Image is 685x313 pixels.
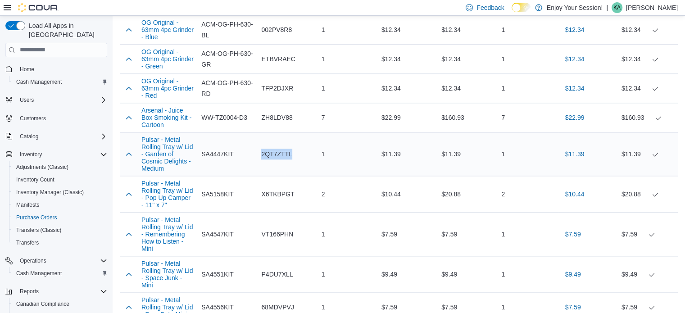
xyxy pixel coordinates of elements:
span: Home [16,64,107,75]
button: Transfers (Classic) [9,224,111,236]
button: $22.99 [562,109,588,127]
div: 1 [498,265,558,283]
div: 1 [498,21,558,39]
button: Reports [16,286,42,297]
div: $11.39 [438,145,498,163]
span: Inventory Count [16,176,54,183]
span: Manifests [13,200,107,210]
a: Customers [16,113,50,124]
div: $12.34 [378,79,438,97]
div: 1 [498,79,558,97]
div: 1 [498,50,558,68]
span: Load All Apps in [GEOGRAPHIC_DATA] [25,21,107,39]
span: Adjustments (Classic) [13,162,107,172]
span: Cash Management [16,270,62,277]
div: $9.49 [438,265,498,283]
button: $10.44 [562,185,588,203]
button: $12.34 [562,50,588,68]
div: $20.88 [621,189,674,200]
span: Adjustments (Classic) [16,163,68,171]
button: Pulsar - Metal Rolling Tray w/ Lid - Remembering How to Listen - Mini [141,216,194,252]
div: $7.59 [621,302,674,313]
span: Reports [16,286,107,297]
div: $7.59 [438,225,498,243]
button: Arsenal - Juice Box Smoking Kit - Cartoon [141,107,194,128]
input: Dark Mode [512,3,531,12]
button: Inventory [16,149,45,160]
div: $160.93 [621,112,674,123]
span: Catalog [16,131,107,142]
div: $12.34 [621,83,674,94]
button: Reports [2,285,111,298]
span: KA [613,2,621,13]
span: Inventory [20,151,42,158]
div: $160.93 [438,109,498,127]
span: $12.34 [565,84,585,93]
span: SA4551KIT [201,269,234,280]
span: 68MDVPVJ [261,302,294,313]
button: $12.34 [562,21,588,39]
span: 002PV8R8 [261,24,292,35]
div: 1 [318,79,378,97]
div: $7.59 [378,225,438,243]
button: OG Original - 63mm 4pc Grinder - Green [141,48,194,70]
div: 2 [318,185,378,203]
span: Feedback [476,3,504,12]
button: Users [16,95,37,105]
a: Cash Management [13,268,65,279]
button: $7.59 [562,225,585,243]
div: 2 [498,185,558,203]
button: Purchase Orders [9,211,111,224]
button: Pulsar - Metal Rolling Tray w/ Lid - Space Junk - Mini [141,260,194,289]
button: Adjustments (Classic) [9,161,111,173]
span: 2QT7ZTTL [261,149,292,159]
a: Manifests [13,200,43,210]
span: Canadian Compliance [16,300,69,308]
button: Catalog [2,130,111,143]
a: Inventory Count [13,174,58,185]
span: SA5158KIT [201,189,234,200]
div: $9.49 [621,269,674,280]
span: $7.59 [565,230,581,239]
a: Purchase Orders [13,212,61,223]
button: Canadian Compliance [9,298,111,310]
button: Operations [16,255,50,266]
button: OG Original - 63mm 4pc Grinder - Blue [141,19,194,41]
button: Inventory Count [9,173,111,186]
span: Customers [20,115,46,122]
span: WW-TZ0004-D3 [201,112,247,123]
div: 1 [318,145,378,163]
a: Inventory Manager (Classic) [13,187,87,198]
span: Transfers (Classic) [13,225,107,236]
p: | [606,2,608,13]
span: Cash Management [16,78,62,86]
span: $11.39 [565,150,585,159]
div: $11.39 [621,149,674,159]
a: Transfers [13,237,42,248]
p: Enjoy Your Session! [547,2,603,13]
span: Transfers (Classic) [16,227,61,234]
button: Transfers [9,236,111,249]
div: $12.34 [621,54,674,64]
span: Manifests [16,201,39,209]
span: Operations [16,255,107,266]
div: 1 [498,225,558,243]
a: Cash Management [13,77,65,87]
a: Adjustments (Classic) [13,162,72,172]
span: Inventory Manager (Classic) [16,189,84,196]
span: ACM-OG-PH-630-BL [201,19,254,41]
a: Transfers (Classic) [13,225,65,236]
div: $22.99 [378,109,438,127]
span: $9.49 [565,270,581,279]
div: 1 [318,21,378,39]
span: Users [16,95,107,105]
span: SA4447KIT [201,149,234,159]
button: Cash Management [9,76,111,88]
button: Pulsar - Metal Rolling Tray w/ Lid - Pop Up Camper - 11" x 7" [141,180,194,209]
button: $11.39 [562,145,588,163]
span: Purchase Orders [13,212,107,223]
span: Cash Management [13,268,107,279]
button: Manifests [9,199,111,211]
div: $7.59 [621,229,674,240]
button: Operations [2,254,111,267]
